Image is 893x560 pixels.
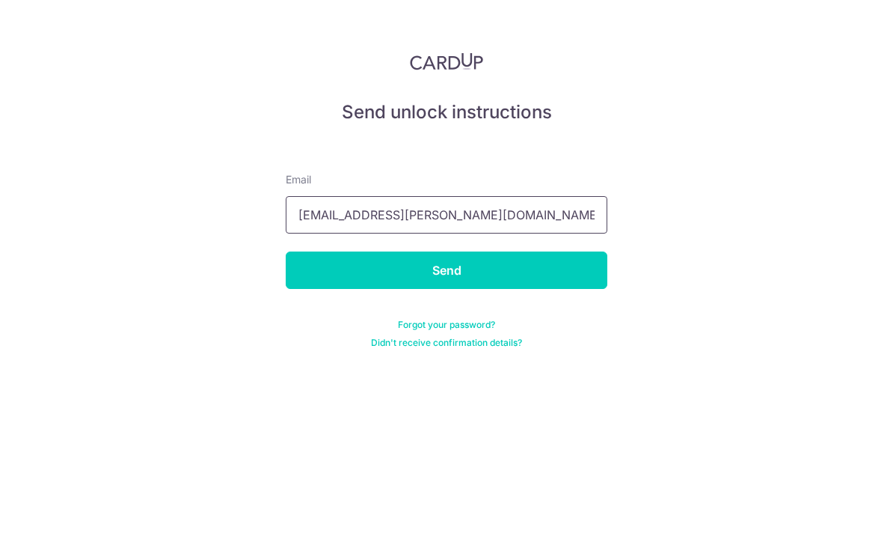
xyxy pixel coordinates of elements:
[371,337,522,349] a: Didn't receive confirmation details?
[286,252,607,289] input: Send
[286,196,607,234] input: Enter your Email
[286,173,311,186] span: translation missing: en.devise.label.Email
[398,319,495,331] a: Forgot your password?
[410,52,483,70] img: CardUp Logo
[286,100,607,124] h5: Send unlock instructions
